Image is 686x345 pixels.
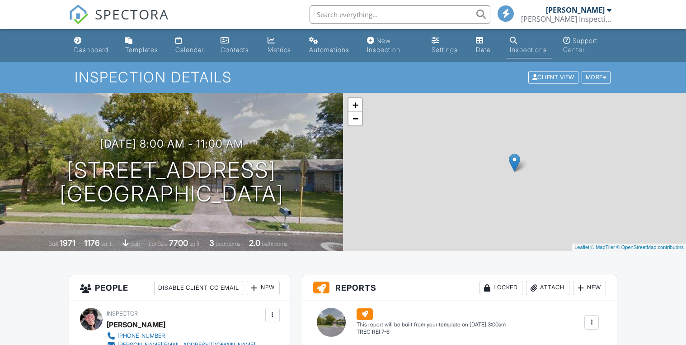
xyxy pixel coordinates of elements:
[348,98,362,112] a: Zoom in
[172,33,210,58] a: Calendar
[247,281,280,295] div: New
[367,37,400,53] div: New Inspection
[95,5,169,24] span: SPECTORA
[573,281,606,295] div: New
[209,238,214,248] div: 3
[527,73,581,80] a: Client View
[217,33,257,58] a: Contacts
[60,158,284,206] h1: [STREET_ADDRESS] [GEOGRAPHIC_DATA]
[268,46,291,53] div: Metrics
[528,72,578,84] div: Client View
[169,238,188,248] div: 7700
[432,46,458,53] div: Settings
[221,46,249,53] div: Contacts
[117,332,167,340] div: [PHONE_NUMBER]
[262,240,287,247] span: bathrooms
[107,310,138,317] span: Inspector
[472,33,499,58] a: Data
[559,33,616,58] a: Support Center
[310,5,490,24] input: Search everything...
[122,33,164,58] a: Templates
[60,238,75,248] div: 1971
[574,244,589,250] a: Leaflet
[69,5,89,24] img: The Best Home Inspection Software - Spectora
[591,244,615,250] a: © MapTiler
[125,46,158,53] div: Templates
[100,138,244,150] h3: [DATE] 8:00 am - 11:00 am
[130,240,140,247] span: slab
[69,275,291,301] h3: People
[582,72,611,84] div: More
[479,281,522,295] div: Locked
[357,328,506,336] div: TREC REI 7-6
[74,46,108,53] div: Dashboard
[107,331,255,340] a: [PHONE_NUMBER]
[526,281,569,295] div: Attach
[572,244,686,251] div: |
[357,321,506,328] div: This report will be built from your template on [DATE] 3:00am
[48,240,58,247] span: Built
[149,240,168,247] span: Lot Size
[70,33,114,58] a: Dashboard
[476,46,490,53] div: Data
[189,240,201,247] span: sq.ft.
[363,33,421,58] a: New Inspection
[75,69,612,85] h1: Inspection Details
[302,275,617,301] h3: Reports
[264,33,299,58] a: Metrics
[154,281,243,295] div: Disable Client CC Email
[305,33,356,58] a: Automations (Basic)
[216,240,240,247] span: bedrooms
[69,12,169,31] a: SPECTORA
[546,5,605,14] div: [PERSON_NAME]
[428,33,465,58] a: Settings
[175,46,204,53] div: Calendar
[506,33,552,58] a: Inspections
[510,46,547,53] div: Inspections
[563,37,597,53] div: Support Center
[309,46,349,53] div: Automations
[521,14,611,24] div: Monsivais Inspections
[616,244,684,250] a: © OpenStreetMap contributors
[348,112,362,125] a: Zoom out
[84,238,100,248] div: 1176
[249,238,260,248] div: 2.0
[107,318,165,331] div: [PERSON_NAME]
[101,240,114,247] span: sq. ft.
